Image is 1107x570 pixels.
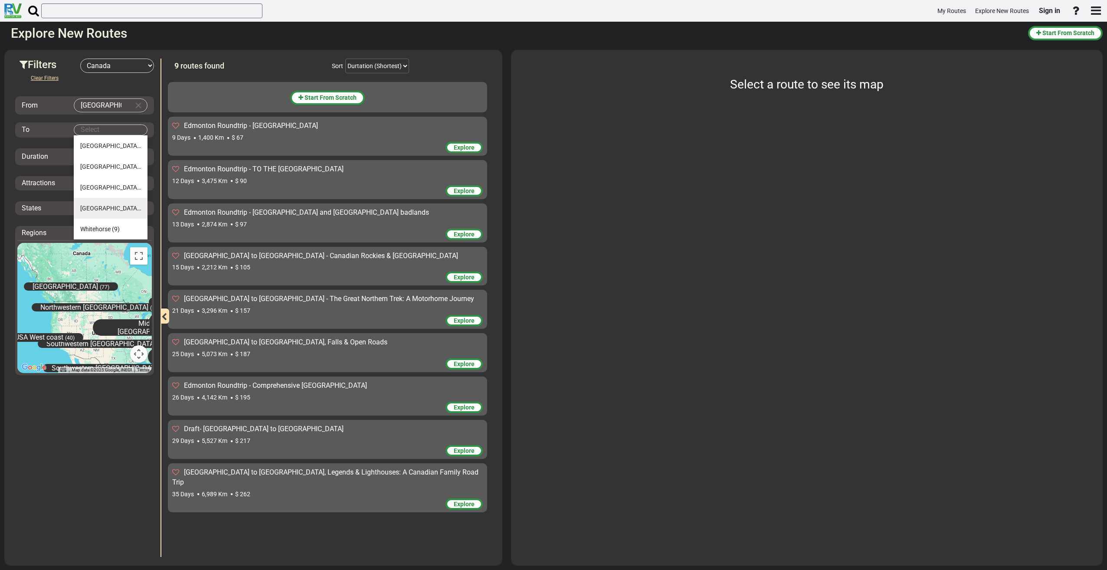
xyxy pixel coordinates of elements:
li: [GEOGRAPHIC_DATA] (8) [74,156,147,177]
span: Whitehorse [80,226,111,233]
span: (8) [140,163,148,170]
span: (16) [140,205,151,212]
span: (12) [140,184,151,191]
span: [GEOGRAPHIC_DATA] [80,163,141,170]
li: [GEOGRAPHIC_DATA] (16) [74,198,147,219]
span: [GEOGRAPHIC_DATA] [80,142,141,149]
span: [GEOGRAPHIC_DATA] [80,184,141,191]
span: (9) [112,226,120,233]
li: [GEOGRAPHIC_DATA] (13) [74,135,147,156]
span: [GEOGRAPHIC_DATA] [80,205,141,212]
span: (13) [140,142,151,149]
li: Whitehorse (9) [74,219,147,239]
li: [GEOGRAPHIC_DATA] (12) [74,177,147,198]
